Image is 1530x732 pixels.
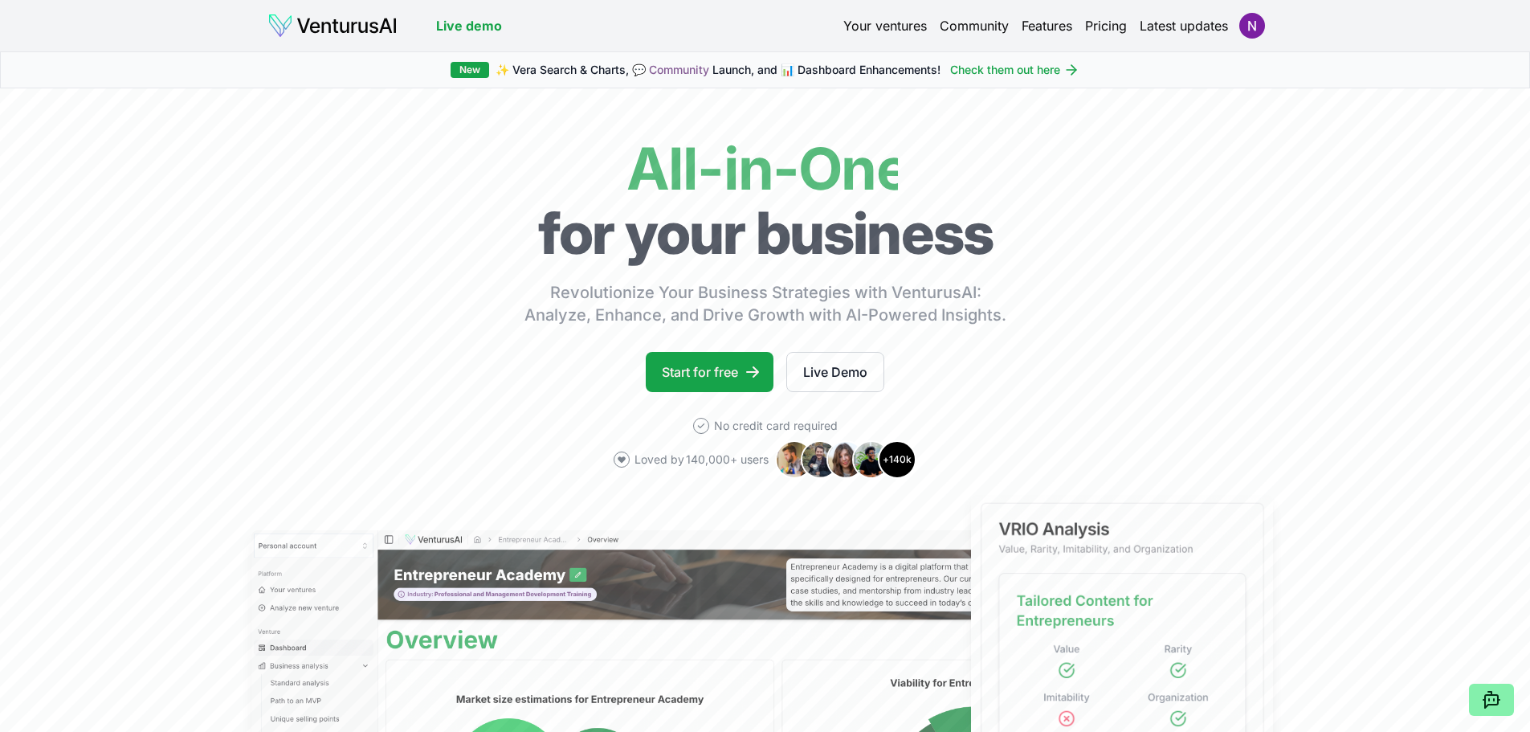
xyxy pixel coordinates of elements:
[852,440,891,479] img: Avatar 4
[801,440,839,479] img: Avatar 2
[436,16,502,35] a: Live demo
[1239,13,1265,39] img: ACg8ocL1ts9VZZIuq_Q4UcAKSbngxXaUNFGW_Z7KmtUVKz97HXBLuw=s96-c
[496,62,940,78] span: ✨ Vera Search & Charts, 💬 Launch, and 📊 Dashboard Enhancements!
[1085,16,1127,35] a: Pricing
[649,63,709,76] a: Community
[1022,16,1072,35] a: Features
[267,13,398,39] img: logo
[646,352,773,392] a: Start for free
[451,62,489,78] div: New
[775,440,814,479] img: Avatar 1
[786,352,884,392] a: Live Demo
[940,16,1009,35] a: Community
[1140,16,1228,35] a: Latest updates
[950,62,1079,78] a: Check them out here
[826,440,865,479] img: Avatar 3
[843,16,927,35] a: Your ventures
